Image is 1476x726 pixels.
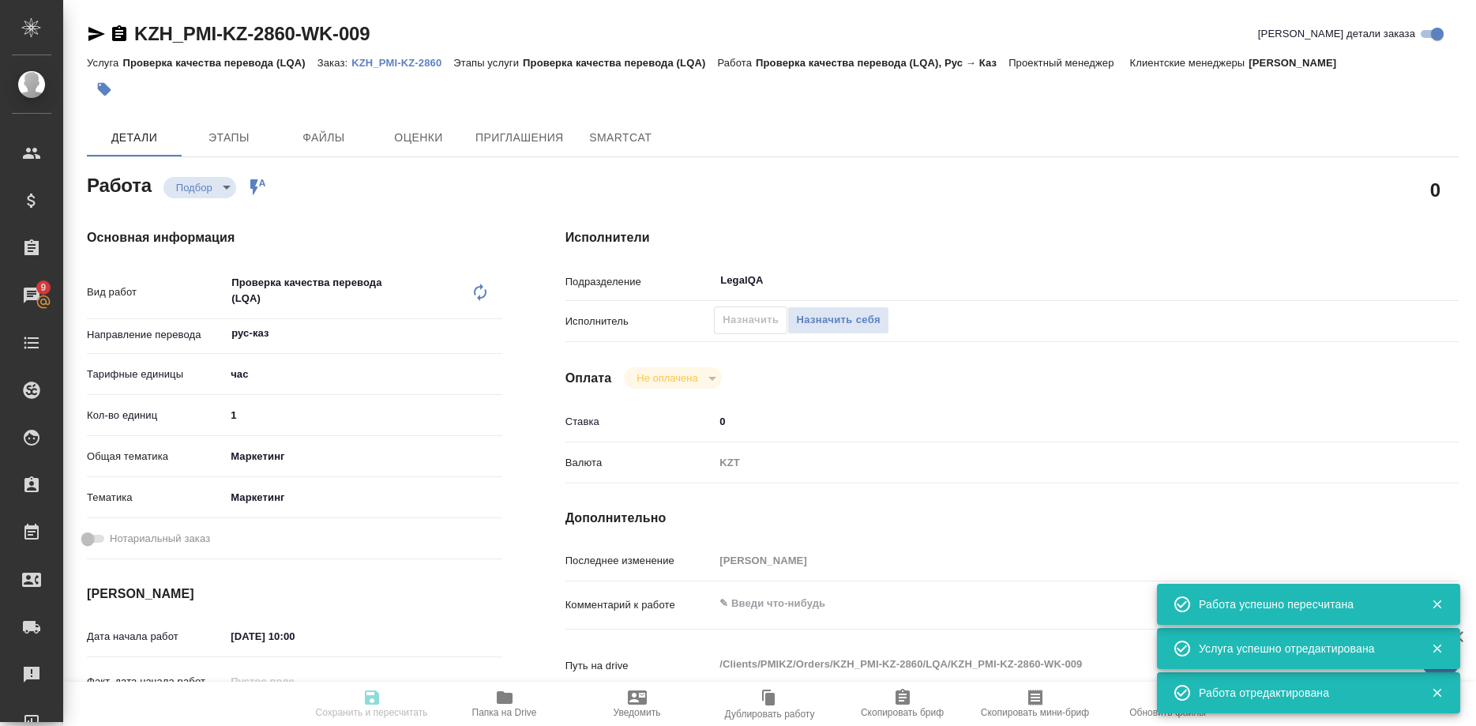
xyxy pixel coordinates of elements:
p: Комментарий к работе [565,597,715,613]
h4: Основная информация [87,228,502,247]
p: Работа [717,57,756,69]
span: [PERSON_NAME] детали заказа [1258,26,1415,42]
button: Скопировать мини-бриф [969,682,1102,726]
button: Папка на Drive [438,682,571,726]
button: Закрыть [1421,597,1453,611]
div: Подбор [624,367,721,389]
p: Вид работ [87,284,225,300]
span: Обновить файлы [1129,707,1206,718]
h4: Исполнители [565,228,1459,247]
a: KZH_PMI-KZ-2860 [351,55,453,69]
span: Сохранить и пересчитать [316,707,428,718]
div: KZT [714,450,1384,476]
p: Этапы услуги [453,57,523,69]
p: Ставка [565,414,715,430]
button: Добавить тэг [87,72,122,107]
span: Скопировать мини-бриф [981,707,1089,718]
button: Закрыть [1421,641,1453,656]
p: Заказ: [317,57,351,69]
h4: Оплата [565,369,612,388]
input: Пустое поле [714,549,1384,572]
button: Закрыть [1421,686,1453,700]
p: Тарифные единицы [87,367,225,382]
a: KZH_PMI-KZ-2860-WK-009 [134,23,370,44]
h4: [PERSON_NAME] [87,585,502,604]
h2: Работа [87,170,152,198]
p: Клиентские менеджеры [1130,57,1249,69]
p: Проверка качества перевода (LQA) [523,57,717,69]
button: Open [494,332,497,335]
p: Путь на drive [565,658,715,674]
p: Тематика [87,490,225,506]
button: Подбор [171,181,217,194]
p: Общая тематика [87,449,225,465]
p: Дата начала работ [87,629,225,645]
button: Скопировать ссылку для ЯМессенджера [87,24,106,43]
div: Работа отредактирована [1199,685,1407,701]
p: Проверка качества перевода (LQA) [122,57,317,69]
span: Скопировать бриф [861,707,944,718]
span: Файлы [286,128,362,148]
p: KZH_PMI-KZ-2860 [351,57,453,69]
p: Исполнитель [565,314,715,329]
input: ✎ Введи что-нибудь [225,404,501,427]
button: Дублировать работу [704,682,836,726]
button: Назначить себя [787,307,888,334]
p: Проектный менеджер [1008,57,1117,69]
button: Не оплачена [632,371,702,385]
span: SmartCat [583,128,659,148]
button: Скопировать ссылку [110,24,129,43]
h4: Дополнительно [565,509,1459,528]
span: Папка на Drive [472,707,537,718]
button: Скопировать бриф [836,682,969,726]
button: Обновить файлы [1102,682,1234,726]
span: Нотариальный заказ [110,531,210,547]
span: Оценки [381,128,456,148]
div: час [225,361,501,388]
button: Уведомить [571,682,704,726]
div: Маркетинг [225,484,501,511]
h2: 0 [1430,176,1440,203]
a: 9 [4,276,59,315]
span: Уведомить [614,707,661,718]
p: Валюта [565,455,715,471]
input: Пустое поле [225,670,363,693]
textarea: /Clients/PMIKZ/Orders/KZH_PMI-KZ-2860/LQA/KZH_PMI-KZ-2860-WK-009 [714,651,1384,678]
div: Подбор [163,177,236,198]
input: ✎ Введи что-нибудь [714,410,1384,433]
p: Направление перевода [87,327,225,343]
p: Услуга [87,57,122,69]
span: Приглашения [475,128,564,148]
p: Подразделение [565,274,715,290]
p: [PERSON_NAME] [1249,57,1348,69]
button: Open [1376,279,1379,282]
p: Проверка качества перевода (LQA), Рус → Каз [756,57,1008,69]
p: Факт. дата начала работ [87,674,225,690]
div: Услуга успешно отредактирована [1199,641,1407,656]
span: Назначить себя [796,311,880,329]
span: Дублировать работу [725,709,815,720]
p: Последнее изменение [565,553,715,569]
p: Кол-во единиц [87,408,225,423]
button: Сохранить и пересчитать [306,682,438,726]
span: Этапы [191,128,267,148]
div: Работа успешно пересчитана [1199,596,1407,612]
span: 9 [31,280,55,295]
div: Маркетинг [225,443,501,470]
input: ✎ Введи что-нибудь [225,625,363,648]
span: Детали [96,128,172,148]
